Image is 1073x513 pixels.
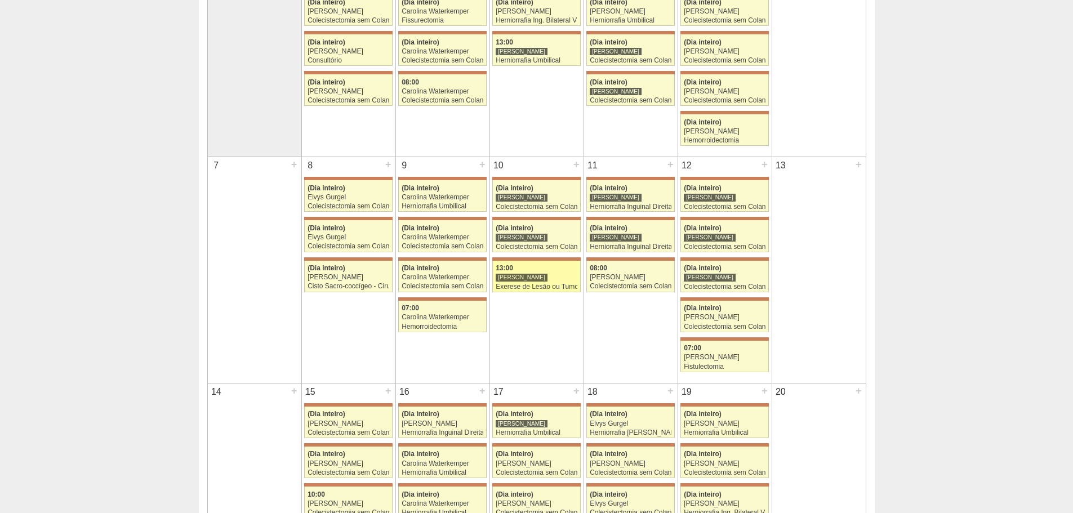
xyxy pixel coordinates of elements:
[208,383,225,400] div: 14
[402,38,439,46] span: (Dia inteiro)
[684,460,765,467] div: [PERSON_NAME]
[304,483,392,487] div: Key: Maria Braido
[402,314,483,321] div: Carolina Waterkemper
[590,203,671,211] div: Herniorrafia Inguinal Direita
[396,157,413,174] div: 9
[680,220,768,252] a: (Dia inteiro) [PERSON_NAME] Colecistectomia sem Colangiografia VL
[496,264,513,272] span: 13:00
[396,383,413,400] div: 16
[680,337,768,341] div: Key: Maria Braido
[684,184,722,192] span: (Dia inteiro)
[208,157,225,174] div: 7
[586,443,674,447] div: Key: Maria Braido
[684,450,722,458] span: (Dia inteiro)
[684,88,765,95] div: [PERSON_NAME]
[492,261,580,292] a: 13:00 [PERSON_NAME] Exerese de Lesão ou Tumor de Pele
[496,450,533,458] span: (Dia inteiro)
[402,184,439,192] span: (Dia inteiro)
[680,403,768,407] div: Key: Maria Braido
[590,243,671,251] div: Herniorrafia Inguinal Direita
[590,78,627,86] span: (Dia inteiro)
[496,500,577,507] div: [PERSON_NAME]
[680,177,768,180] div: Key: Maria Braido
[680,31,768,34] div: Key: Maria Braido
[586,447,674,478] a: (Dia inteiro) [PERSON_NAME] Colecistectomia sem Colangiografia VL
[308,450,345,458] span: (Dia inteiro)
[684,38,722,46] span: (Dia inteiro)
[680,74,768,106] a: (Dia inteiro) [PERSON_NAME] Colecistectomia sem Colangiografia VL
[584,157,602,174] div: 11
[590,17,671,24] div: Herniorrafia Umbilical
[496,233,547,242] div: [PERSON_NAME]
[684,193,736,202] div: [PERSON_NAME]
[304,443,392,447] div: Key: Maria Braido
[590,233,642,242] div: [PERSON_NAME]
[384,383,393,398] div: +
[684,420,765,427] div: [PERSON_NAME]
[490,383,507,400] div: 17
[308,469,389,476] div: Colecistectomia sem Colangiografia VL
[290,383,299,398] div: +
[590,283,671,290] div: Colecistectomia sem Colangiografia VL
[402,450,439,458] span: (Dia inteiro)
[590,193,642,202] div: [PERSON_NAME]
[304,220,392,252] a: (Dia inteiro) Elvys Gurgel Colecistectomia sem Colangiografia VL
[684,304,722,312] span: (Dia inteiro)
[492,34,580,66] a: 13:00 [PERSON_NAME] Herniorrafia Umbilical
[402,500,483,507] div: Carolina Waterkemper
[586,217,674,220] div: Key: Maria Braido
[490,157,507,174] div: 10
[402,469,483,476] div: Herniorrafia Umbilical
[680,114,768,146] a: (Dia inteiro) [PERSON_NAME] Hemorroidectomia
[684,17,765,24] div: Colecistectomia sem Colangiografia VL
[586,257,674,261] div: Key: Maria Braido
[586,407,674,438] a: (Dia inteiro) Elvys Gurgel Herniorrafia [PERSON_NAME]
[492,31,580,34] div: Key: Maria Braido
[496,469,577,476] div: Colecistectomia sem Colangiografia VL
[684,283,765,291] div: Colecistectomia sem Colangiografia VL
[590,460,671,467] div: [PERSON_NAME]
[384,157,393,172] div: +
[680,34,768,66] a: (Dia inteiro) [PERSON_NAME] Colecistectomia sem Colangiografia VL
[308,78,345,86] span: (Dia inteiro)
[684,314,765,321] div: [PERSON_NAME]
[308,184,345,192] span: (Dia inteiro)
[492,180,580,212] a: (Dia inteiro) [PERSON_NAME] Colecistectomia sem Colangiografia VL
[492,483,580,487] div: Key: Maria Braido
[590,184,627,192] span: (Dia inteiro)
[586,34,674,66] a: (Dia inteiro) [PERSON_NAME] Colecistectomia sem Colangiografia VL
[308,48,389,55] div: [PERSON_NAME]
[496,460,577,467] div: [PERSON_NAME]
[402,78,419,86] span: 08:00
[584,383,602,400] div: 18
[308,490,325,498] span: 10:00
[304,217,392,220] div: Key: Maria Braido
[402,274,483,281] div: Carolina Waterkemper
[398,217,486,220] div: Key: Maria Braido
[684,273,736,282] div: [PERSON_NAME]
[666,383,675,398] div: +
[590,224,627,232] span: (Dia inteiro)
[496,17,577,24] div: Herniorrafia Ing. Bilateral VL
[402,429,483,436] div: Herniorrafia Inguinal Direita
[492,447,580,478] a: (Dia inteiro) [PERSON_NAME] Colecistectomia sem Colangiografia VL
[402,243,483,250] div: Colecistectomia sem Colangiografia VL
[590,97,671,104] div: Colecistectomia sem Colangiografia VL
[586,177,674,180] div: Key: Maria Braido
[590,410,627,418] span: (Dia inteiro)
[854,383,863,398] div: +
[684,78,722,86] span: (Dia inteiro)
[590,8,671,15] div: [PERSON_NAME]
[684,224,722,232] span: (Dia inteiro)
[398,257,486,261] div: Key: Maria Braido
[590,47,642,56] div: [PERSON_NAME]
[402,410,439,418] span: (Dia inteiro)
[680,257,768,261] div: Key: Maria Braido
[680,341,768,372] a: 07:00 [PERSON_NAME] Fistulectomia
[304,74,392,106] a: (Dia inteiro) [PERSON_NAME] Colecistectomia sem Colangiografia
[680,297,768,301] div: Key: Maria Braido
[772,157,790,174] div: 13
[304,447,392,478] a: (Dia inteiro) [PERSON_NAME] Colecistectomia sem Colangiografia VL
[398,177,486,180] div: Key: Maria Braido
[492,403,580,407] div: Key: Maria Braido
